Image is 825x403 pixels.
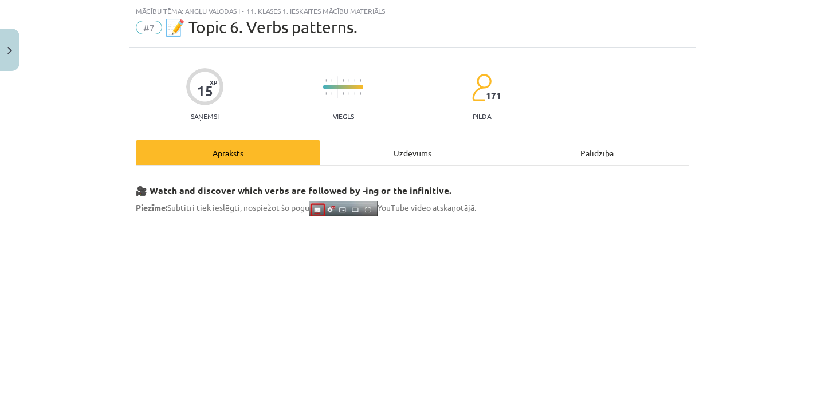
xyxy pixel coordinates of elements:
img: icon-short-line-57e1e144782c952c97e751825c79c345078a6d821885a25fce030b3d8c18986b.svg [325,79,327,82]
p: pilda [473,112,491,120]
strong: Piezīme: [136,202,167,212]
img: icon-short-line-57e1e144782c952c97e751825c79c345078a6d821885a25fce030b3d8c18986b.svg [343,92,344,95]
span: #7 [136,21,162,34]
img: icon-short-line-57e1e144782c952c97e751825c79c345078a6d821885a25fce030b3d8c18986b.svg [360,79,361,82]
div: Apraksts [136,140,320,165]
img: icon-short-line-57e1e144782c952c97e751825c79c345078a6d821885a25fce030b3d8c18986b.svg [331,79,332,82]
div: Palīdzība [505,140,689,165]
img: icon-short-line-57e1e144782c952c97e751825c79c345078a6d821885a25fce030b3d8c18986b.svg [360,92,361,95]
p: Viegls [333,112,354,120]
img: icon-short-line-57e1e144782c952c97e751825c79c345078a6d821885a25fce030b3d8c18986b.svg [331,92,332,95]
span: XP [210,79,217,85]
div: Uzdevums [320,140,505,165]
img: students-c634bb4e5e11cddfef0936a35e636f08e4e9abd3cc4e673bd6f9a4125e45ecb1.svg [472,73,492,102]
img: icon-short-line-57e1e144782c952c97e751825c79c345078a6d821885a25fce030b3d8c18986b.svg [354,79,355,82]
img: icon-short-line-57e1e144782c952c97e751825c79c345078a6d821885a25fce030b3d8c18986b.svg [343,79,344,82]
span: 171 [486,90,501,101]
span: 📝 Topic 6. Verbs patterns. [165,18,357,37]
div: 15 [197,83,213,99]
img: icon-long-line-d9ea69661e0d244f92f715978eff75569469978d946b2353a9bb055b3ed8787d.svg [337,76,338,98]
img: icon-close-lesson-0947bae3869378f0d4975bcd49f059093ad1ed9edebbc8119c70593378902aed.svg [7,47,12,54]
div: Mācību tēma: Angļu valodas i - 11. klases 1. ieskaites mācību materiāls [136,7,689,15]
img: icon-short-line-57e1e144782c952c97e751825c79c345078a6d821885a25fce030b3d8c18986b.svg [348,92,349,95]
img: icon-short-line-57e1e144782c952c97e751825c79c345078a6d821885a25fce030b3d8c18986b.svg [354,92,355,95]
strong: 🎥 Watch and discover which verbs are followed by -ing or the infinitive. [136,184,451,196]
img: icon-short-line-57e1e144782c952c97e751825c79c345078a6d821885a25fce030b3d8c18986b.svg [325,92,327,95]
img: icon-short-line-57e1e144782c952c97e751825c79c345078a6d821885a25fce030b3d8c18986b.svg [348,79,349,82]
span: Subtitri tiek ieslēgti, nospiežot šo pogu YouTube video atskaņotājā. [136,202,476,212]
p: Saņemsi [186,112,223,120]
